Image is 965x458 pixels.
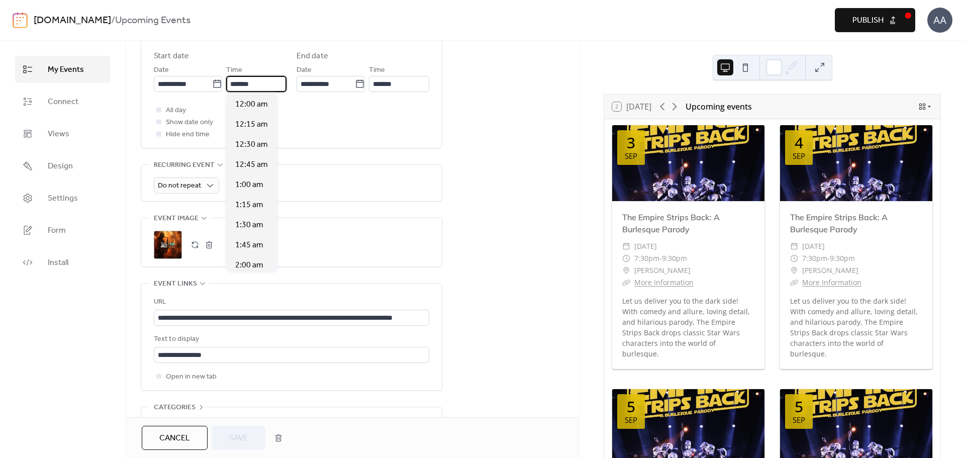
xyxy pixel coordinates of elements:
[154,159,215,171] span: Recurring event
[790,240,798,252] div: ​
[802,252,827,264] span: 7:30pm
[154,213,199,225] span: Event image
[154,333,427,345] div: Text to display
[369,64,385,76] span: Time
[802,264,858,277] span: [PERSON_NAME]
[15,249,110,276] a: Install
[802,278,861,287] a: More Information
[34,11,111,30] a: [DOMAIN_NAME]
[625,152,637,160] div: Sep
[622,212,720,234] a: The Empire Strips Back: A Burlesque Parody
[154,64,169,76] span: Date
[154,296,427,308] div: URL
[235,159,268,171] span: 12:45 am
[852,15,884,27] span: Publish
[235,199,263,211] span: 1:15 am
[634,278,694,287] a: More Information
[158,179,201,193] span: Do not repeat
[141,407,442,428] div: •••
[166,117,213,129] span: Show date only
[154,50,189,62] div: Start date
[827,252,830,264] span: -
[48,193,78,205] span: Settings
[662,252,687,264] span: 9:30pm
[622,240,630,252] div: ​
[235,219,263,231] span: 1:30 am
[154,278,197,290] span: Event links
[159,432,190,444] span: Cancel
[48,257,68,269] span: Install
[15,152,110,179] a: Design
[634,252,659,264] span: 7:30pm
[154,402,196,414] span: Categories
[15,120,110,147] a: Views
[154,32,205,44] span: Date and time
[659,252,662,264] span: -
[15,185,110,212] a: Settings
[795,135,803,150] div: 4
[835,8,915,32] button: Publish
[297,64,312,76] span: Date
[235,259,263,271] span: 2:00 am
[802,240,825,252] span: [DATE]
[235,179,263,191] span: 1:00 am
[830,252,855,264] span: 9:30pm
[627,399,635,414] div: 5
[235,239,263,251] span: 1:45 am
[622,264,630,277] div: ​
[48,160,73,172] span: Design
[622,252,630,264] div: ​
[686,101,752,113] div: Upcoming events
[48,225,66,237] span: Form
[795,399,803,414] div: 5
[297,50,328,62] div: End date
[15,56,110,83] a: My Events
[235,99,268,111] span: 12:00 am
[622,277,630,289] div: ​
[115,11,190,30] b: Upcoming Events
[927,8,952,33] div: AA
[780,296,932,359] div: Let us deliver you to the dark side! With comedy and allure, loving detail, and hilarious parody,...
[111,11,115,30] b: /
[634,264,691,277] span: [PERSON_NAME]
[154,231,182,259] div: ;
[15,217,110,244] a: Form
[625,416,637,424] div: Sep
[13,12,28,28] img: logo
[790,212,888,234] a: The Empire Strips Back: A Burlesque Parody
[235,119,268,131] span: 12:15 am
[790,252,798,264] div: ​
[790,277,798,289] div: ​
[48,96,78,108] span: Connect
[790,264,798,277] div: ​
[15,88,110,115] a: Connect
[634,240,657,252] span: [DATE]
[48,128,69,140] span: Views
[612,296,764,359] div: Let us deliver you to the dark side! With comedy and allure, loving detail, and hilarious parody,...
[226,64,242,76] span: Time
[166,105,186,117] span: All day
[235,139,268,151] span: 12:30 am
[166,371,217,383] span: Open in new tab
[793,416,805,424] div: Sep
[48,64,84,76] span: My Events
[627,135,635,150] div: 3
[793,152,805,160] div: Sep
[142,426,208,450] button: Cancel
[166,129,210,141] span: Hide end time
